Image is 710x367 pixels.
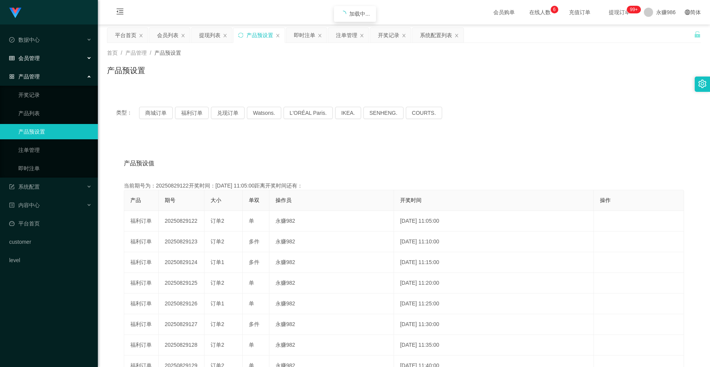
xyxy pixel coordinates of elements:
td: 永赚982 [269,314,394,335]
span: 会员管理 [9,55,40,61]
i: 图标: table [9,55,15,61]
i: 图标: close [223,33,227,38]
span: 多件 [249,259,259,265]
sup: 226 [627,6,640,13]
td: [DATE] 11:10:00 [394,232,594,252]
span: 订单2 [211,321,224,327]
div: 平台首页 [115,28,136,42]
span: 多件 [249,321,259,327]
span: 产品预设置 [154,50,181,56]
td: 永赚982 [269,232,394,252]
span: 单 [249,342,254,348]
button: SENHENG. [363,107,404,119]
div: 开奖记录 [378,28,399,42]
td: 永赚982 [269,252,394,273]
i: 图标: close [276,33,280,38]
div: 即时注单 [294,28,315,42]
i: 图标: unlock [694,31,701,38]
i: 图标: close [318,33,322,38]
span: 内容中心 [9,202,40,208]
div: 产品预设置 [246,28,273,42]
span: 开奖时间 [400,197,421,203]
td: [DATE] 11:25:00 [394,294,594,314]
a: 产品预设置 [18,124,92,139]
td: 永赚982 [269,335,394,356]
sup: 6 [551,6,558,13]
i: 图标: setting [698,80,707,88]
td: 20250829127 [159,314,204,335]
span: 加载中... [349,11,370,17]
td: 20250829124 [159,252,204,273]
i: 图标: sync [238,33,243,38]
button: Watsons. [247,107,281,119]
td: 20250829125 [159,273,204,294]
td: 福利订单 [124,211,159,232]
button: 兑现订单 [211,107,245,119]
i: 图标: form [9,184,15,189]
td: [DATE] 11:15:00 [394,252,594,273]
span: 单 [249,280,254,286]
td: 20250829126 [159,294,204,314]
p: 6 [553,6,556,13]
i: 图标: menu-fold [107,0,133,25]
span: 产品 [130,197,141,203]
span: 产品管理 [125,50,147,56]
td: 20250829123 [159,232,204,252]
a: 开奖记录 [18,87,92,103]
span: 操作员 [276,197,292,203]
i: 图标: appstore-o [9,74,15,79]
div: 提现列表 [199,28,220,42]
span: / [121,50,122,56]
td: 福利订单 [124,335,159,356]
td: [DATE] 11:20:00 [394,273,594,294]
a: 产品列表 [18,106,92,121]
span: 单 [249,300,254,307]
button: 福利订单 [175,107,209,119]
i: 图标: global [685,10,690,15]
button: COURTS. [406,107,442,119]
span: 首页 [107,50,118,56]
span: 大小 [211,197,221,203]
a: 即时注单 [18,161,92,176]
i: 图标: close [454,33,459,38]
td: 20250829128 [159,335,204,356]
td: [DATE] 11:30:00 [394,314,594,335]
td: 福利订单 [124,273,159,294]
td: 永赚982 [269,294,394,314]
td: [DATE] 11:05:00 [394,211,594,232]
a: customer [9,234,92,250]
i: 图标: close [360,33,364,38]
div: 当前期号为：20250829122开奖时间：[DATE] 11:05:00距离开奖时间还有： [124,182,684,190]
a: level [9,253,92,268]
span: 单双 [249,197,259,203]
i: 图标: profile [9,202,15,208]
span: 订单2 [211,342,224,348]
span: 订单1 [211,259,224,265]
span: 在线人数 [525,10,554,15]
div: 注单管理 [336,28,357,42]
span: 多件 [249,238,259,245]
span: 订单1 [211,300,224,307]
span: 订单2 [211,280,224,286]
td: 福利订单 [124,294,159,314]
td: 20250829122 [159,211,204,232]
span: 系统配置 [9,184,40,190]
span: 类型： [116,107,139,119]
span: 数据中心 [9,37,40,43]
span: 期号 [165,197,175,203]
i: 图标: close [181,33,185,38]
div: 会员列表 [157,28,178,42]
span: 产品管理 [9,73,40,80]
button: IKEA. [335,107,361,119]
td: 永赚982 [269,273,394,294]
i: 图标: close [402,33,406,38]
span: 产品预设值 [124,159,154,168]
i: 图标: check-circle-o [9,37,15,42]
span: / [150,50,151,56]
button: L'ORÉAL Paris. [284,107,333,119]
span: 订单2 [211,218,224,224]
span: 提现订单 [605,10,634,15]
td: 福利订单 [124,232,159,252]
td: 福利订单 [124,252,159,273]
span: 单 [249,218,254,224]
